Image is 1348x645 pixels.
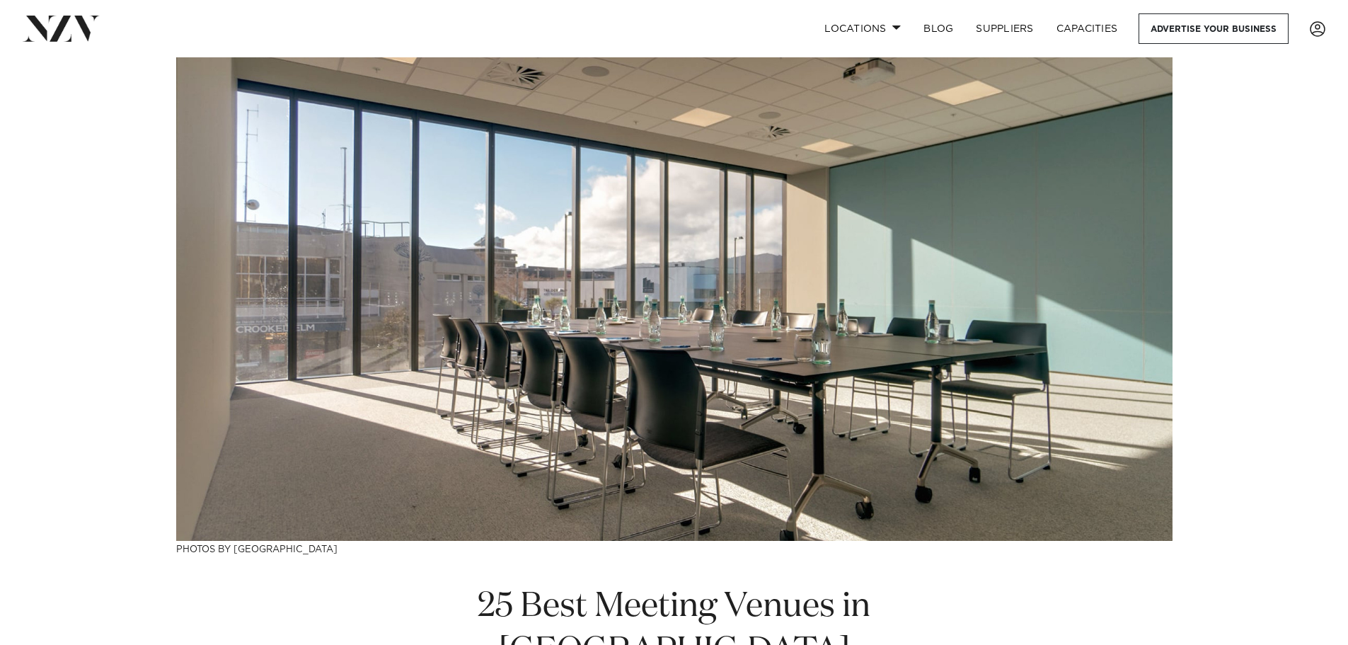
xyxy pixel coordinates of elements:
img: 25 Best Meeting Venues in Wellington [176,57,1173,541]
h3: Photos by [GEOGRAPHIC_DATA] [176,541,1173,556]
a: Advertise your business [1139,13,1289,44]
img: nzv-logo.png [23,16,100,41]
a: BLOG [912,13,964,44]
a: Capacities [1045,13,1129,44]
a: SUPPLIERS [964,13,1044,44]
a: Locations [813,13,912,44]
